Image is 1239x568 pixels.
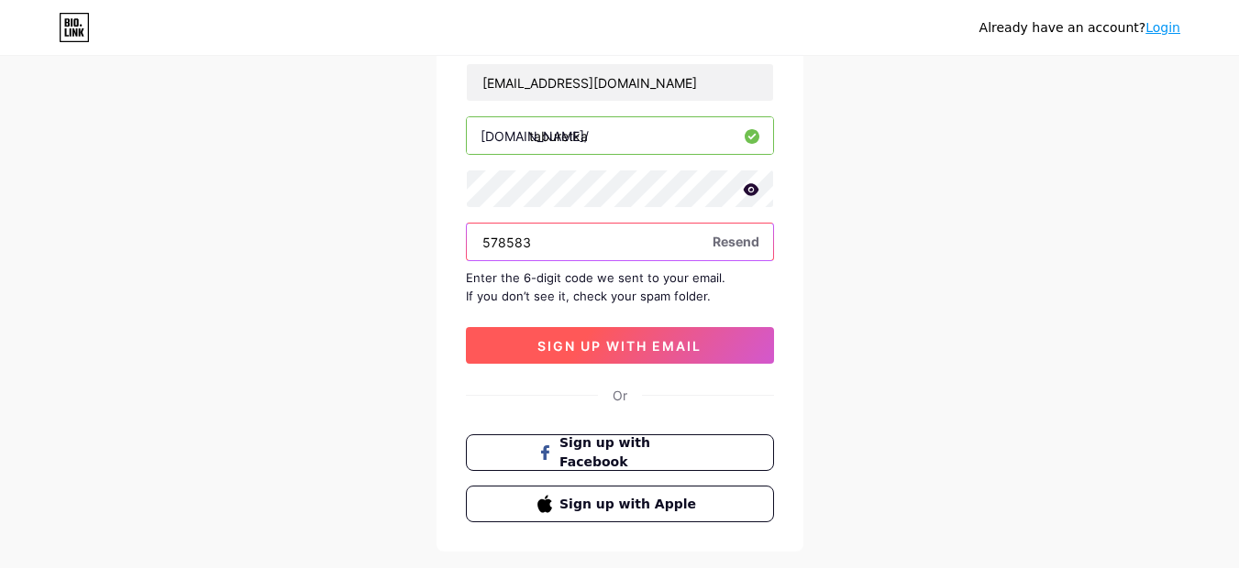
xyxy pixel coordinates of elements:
[979,18,1180,38] div: Already have an account?
[713,232,759,251] span: Resend
[466,486,774,522] button: Sign up with Apple
[481,126,589,146] div: [DOMAIN_NAME]/
[559,433,702,472] span: Sign up with Facebook
[467,224,773,260] input: Paste login code
[466,327,774,364] button: sign up with email
[466,268,774,305] div: Enter the 6-digit code we sent to your email. If you don’t see it, check your spam folder.
[467,117,773,154] input: username
[559,495,702,514] span: Sign up with Apple
[537,338,702,354] span: sign up with email
[466,434,774,471] button: Sign up with Facebook
[467,64,773,101] input: Email
[613,386,627,405] div: Or
[1145,20,1180,35] a: Login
